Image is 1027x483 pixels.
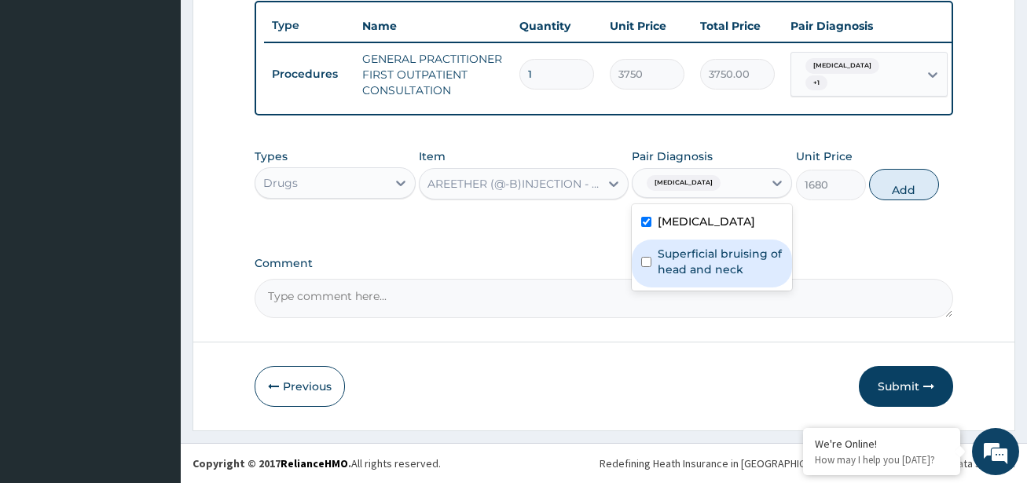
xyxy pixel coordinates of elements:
[82,88,264,108] div: Chat with us now
[255,150,288,163] label: Types
[354,43,512,106] td: GENERAL PRACTITIONER FIRST OUTPATIENT CONSULTATION
[805,58,879,74] span: [MEDICAL_DATA]
[427,176,600,192] div: AREETHER (@-B)INJECTION - 150MG (E-MAL)
[632,148,713,164] label: Pair Diagnosis
[281,456,348,470] a: RelianceHMO
[869,169,939,200] button: Add
[783,10,955,42] th: Pair Diagnosis
[255,366,345,407] button: Previous
[647,175,721,191] span: [MEDICAL_DATA]
[815,453,948,467] p: How may I help you today?
[91,143,217,302] span: We're online!
[512,10,602,42] th: Quantity
[263,175,298,191] div: Drugs
[193,456,351,470] strong: Copyright © 2017 .
[815,437,948,451] div: We're Online!
[255,257,952,270] label: Comment
[354,10,512,42] th: Name
[29,79,64,118] img: d_794563401_company_1708531726252_794563401
[258,8,295,46] div: Minimize live chat window
[692,10,783,42] th: Total Price
[859,366,953,407] button: Submit
[264,60,354,89] td: Procedures
[264,11,354,40] th: Type
[658,246,783,277] label: Superficial bruising of head and neck
[602,10,692,42] th: Unit Price
[600,456,1015,471] div: Redefining Heath Insurance in [GEOGRAPHIC_DATA] using Telemedicine and Data Science!
[419,148,446,164] label: Item
[796,148,853,164] label: Unit Price
[8,319,299,374] textarea: Type your message and hit 'Enter'
[181,443,1027,483] footer: All rights reserved.
[805,75,827,91] span: + 1
[658,214,755,229] label: [MEDICAL_DATA]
